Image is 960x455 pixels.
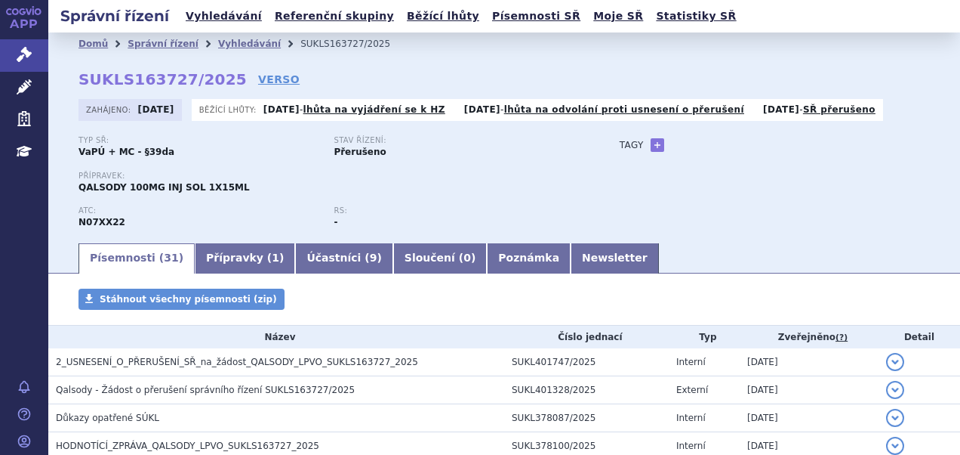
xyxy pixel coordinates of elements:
td: SUKL378087/2025 [504,404,669,432]
strong: [DATE] [763,104,799,115]
a: VERSO [258,72,300,87]
span: Externí [676,385,708,395]
a: Vyhledávání [181,6,266,26]
button: detail [886,409,904,427]
button: detail [886,353,904,371]
span: Zahájeno: [86,104,134,116]
a: Přípravky (1) [195,243,295,274]
a: SŘ přerušeno [803,104,875,115]
a: Sloučení (0) [393,243,487,274]
strong: [DATE] [464,104,500,115]
td: [DATE] [740,348,878,376]
strong: [DATE] [263,104,300,115]
li: SUKLS163727/2025 [300,32,410,55]
span: 1 [272,252,279,264]
a: Poznámka [487,243,571,274]
a: Správní řízení [128,39,198,49]
a: + [651,138,664,152]
strong: SUKLS163727/2025 [78,70,247,88]
abbr: (?) [835,333,848,343]
span: Qalsody - Žádost o přerušení správního řízení SUKLS163727/2025 [56,385,355,395]
a: Účastníci (9) [295,243,392,274]
td: [DATE] [740,376,878,404]
p: - [263,104,445,116]
strong: - [334,217,337,227]
span: 2_USNESENÍ_O_PŘERUŠENÍ_SŘ_na_žádost_QALSODY_LPVO_SUKLS163727_2025 [56,357,418,367]
a: Vyhledávání [218,39,281,49]
p: ATC: [78,206,318,215]
a: Moje SŘ [589,6,648,26]
p: Přípravek: [78,172,589,181]
a: Písemnosti SŘ [488,6,585,26]
td: SUKL401328/2025 [504,376,669,404]
a: Statistiky SŘ [651,6,740,26]
button: detail [886,381,904,399]
span: Běžící lhůty: [199,104,260,116]
td: SUKL401747/2025 [504,348,669,376]
h2: Správní řízení [48,5,181,26]
a: Newsletter [571,243,659,274]
a: Domů [78,39,108,49]
strong: Přerušeno [334,147,386,157]
button: detail [886,437,904,455]
th: Název [48,326,504,348]
strong: TOFERSEN [78,217,125,227]
p: Stav řízení: [334,136,574,145]
span: HODNOTÍCÍ_ZPRÁVA_QALSODY_LPVO_SUKLS163727_2025 [56,441,319,451]
span: 9 [370,252,377,264]
span: QALSODY 100MG INJ SOL 1X15ML [78,182,250,193]
td: [DATE] [740,404,878,432]
span: Interní [676,413,706,423]
strong: [DATE] [138,104,174,115]
th: Detail [878,326,960,348]
a: Stáhnout všechny písemnosti (zip) [78,289,285,310]
a: Písemnosti (31) [78,243,195,274]
span: Důkazy opatřené SÚKL [56,413,159,423]
p: RS: [334,206,574,215]
span: Interní [676,357,706,367]
p: - [464,104,744,116]
span: Stáhnout všechny písemnosti (zip) [100,294,277,305]
span: 0 [463,252,471,264]
a: Referenční skupiny [270,6,398,26]
h3: Tagy [620,136,644,154]
a: lhůta na vyjádření se k HZ [303,104,445,115]
p: Typ SŘ: [78,136,318,145]
p: - [763,104,875,116]
strong: VaPÚ + MC - §39da [78,147,174,157]
th: Zveřejněno [740,326,878,348]
a: Běžící lhůty [402,6,484,26]
span: 31 [164,252,178,264]
th: Číslo jednací [504,326,669,348]
th: Typ [669,326,740,348]
a: lhůta na odvolání proti usnesení o přerušení [504,104,744,115]
span: Interní [676,441,706,451]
